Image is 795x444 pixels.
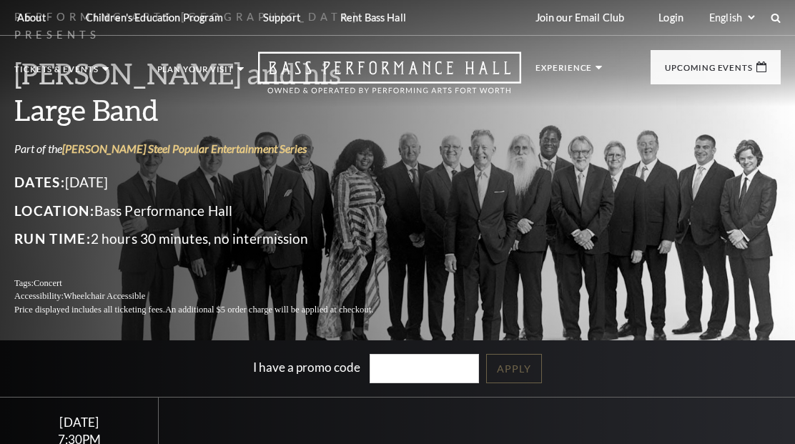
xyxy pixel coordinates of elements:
[14,65,99,81] p: Tickets & Events
[665,64,753,79] p: Upcoming Events
[14,174,65,190] span: Dates:
[17,11,46,24] p: About
[14,290,408,303] p: Accessibility:
[263,11,300,24] p: Support
[14,228,408,251] p: 2 hours 30 minutes, no intermission
[157,65,234,81] p: Plan Your Visit
[17,415,142,430] div: [DATE]
[86,11,223,24] p: Children's Education Program
[62,142,307,155] a: [PERSON_NAME] Steel Popular Entertainment Series
[535,64,592,79] p: Experience
[14,277,408,290] p: Tags:
[14,303,408,317] p: Price displayed includes all ticketing fees.
[14,231,91,247] span: Run Time:
[34,278,62,288] span: Concert
[165,305,373,315] span: An additional $5 order charge will be applied at checkout.
[253,360,360,375] label: I have a promo code
[14,141,408,157] p: Part of the
[340,11,406,24] p: Rent Bass Hall
[14,199,408,222] p: Bass Performance Hall
[14,202,94,219] span: Location:
[64,291,145,301] span: Wheelchair Accessible
[14,171,408,194] p: [DATE]
[706,11,757,24] select: Select:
